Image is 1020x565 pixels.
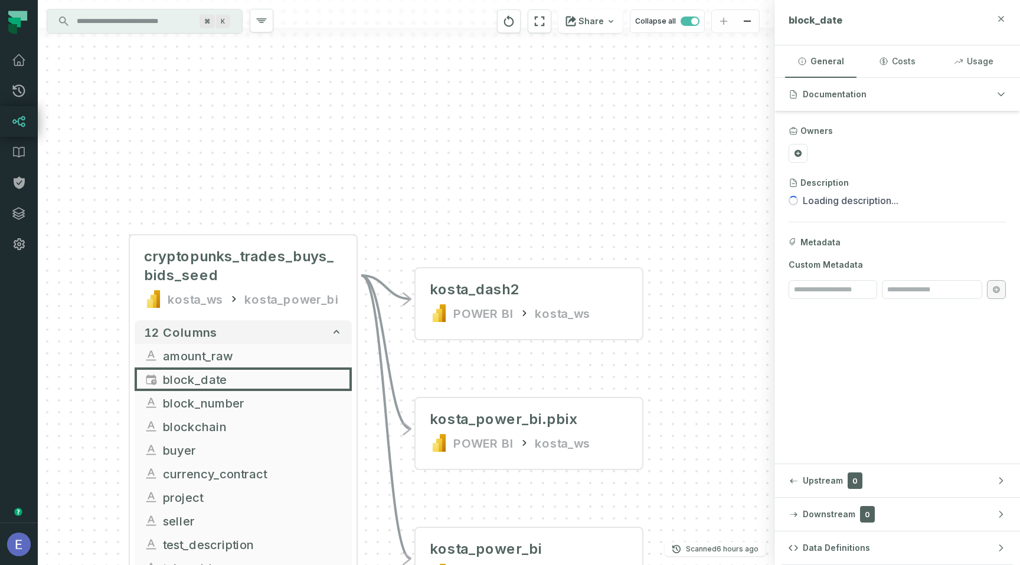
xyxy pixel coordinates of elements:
[535,433,590,452] div: kosta_ws
[135,533,352,556] button: test_description
[144,490,158,504] span: string
[163,488,342,506] span: project
[163,370,342,388] span: block_date
[135,391,352,415] button: block_number
[430,410,577,429] div: kosta_power_bi.pbix
[803,193,898,208] span: Loading description...
[13,507,24,517] div: Tooltip anchor
[803,508,855,520] span: Downstream
[163,512,342,530] span: seller
[144,349,158,363] span: string
[861,45,933,77] button: Costs
[144,325,217,339] span: 12 columns
[686,543,759,555] p: Scanned
[774,498,1020,531] button: Downstream0
[789,259,1006,271] span: Custom Metadata
[774,531,1020,564] button: Data Definitions
[800,236,841,248] span: Metadata
[785,45,856,77] button: General
[135,367,352,391] button: block_date
[163,418,342,435] span: blockchain
[665,542,766,556] button: Scanned[DATE] 10:01:52 AM
[144,247,342,285] span: cryptopunks_trades_buys_bids_seed
[361,275,411,299] g: Edge from 81895efc5ffd9ca7734423acf1437379 to d55dfa1ccd9f5bdeb59d05fc7c6565ca
[361,275,411,429] g: Edge from 81895efc5ffd9ca7734423acf1437379 to 202bbbfc7d4ddb5b4305c9a50c6e0dc7
[135,462,352,485] button: currency_contract
[144,419,158,433] span: string
[244,290,339,308] div: kosta_power_bi
[163,441,342,459] span: buyer
[453,433,514,452] div: POWER BI
[135,485,352,509] button: project
[535,304,590,323] div: kosta_ws
[717,544,759,553] relative-time: Sep 29, 2025, 10:01 AM GMT+3
[163,394,342,412] span: block_number
[800,177,849,189] h3: Description
[144,514,158,528] span: string
[430,540,542,559] div: kosta_power_bi
[453,304,514,323] div: POWER BI
[168,290,223,308] div: kosta_ws
[144,372,158,386] span: timestamp
[135,509,352,533] button: seller
[135,438,352,462] button: buyer
[558,9,623,33] button: Share
[135,415,352,438] button: blockchain
[789,14,842,26] span: block_date
[144,443,158,457] span: string
[135,344,352,367] button: amount_raw
[848,472,862,489] span: 0
[803,475,843,487] span: Upstream
[144,537,158,551] span: string
[860,506,875,523] span: 0
[163,465,342,482] span: currency_contract
[163,347,342,364] span: amount_raw
[803,88,867,100] span: Documentation
[361,275,411,559] g: Edge from 81895efc5ffd9ca7734423acf1437379 to 7eaf9e6ad416af3836d5e3bcd1f5fdc6
[735,10,759,33] button: zoom out
[163,536,342,553] span: test_description
[774,78,1020,111] button: Documentation
[430,280,519,299] div: kosta_dash2
[800,125,833,137] h3: Owners
[144,467,158,481] span: string
[200,15,215,28] span: Press ⌘ + K to focus the search bar
[803,542,870,554] span: Data Definitions
[938,45,1009,77] button: Usage
[144,396,158,410] span: string
[774,464,1020,497] button: Upstream0
[630,9,705,33] button: Collapse all
[7,533,31,556] img: avatar of Elisheva Lapid
[216,15,230,28] span: Press ⌘ + K to focus the search bar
